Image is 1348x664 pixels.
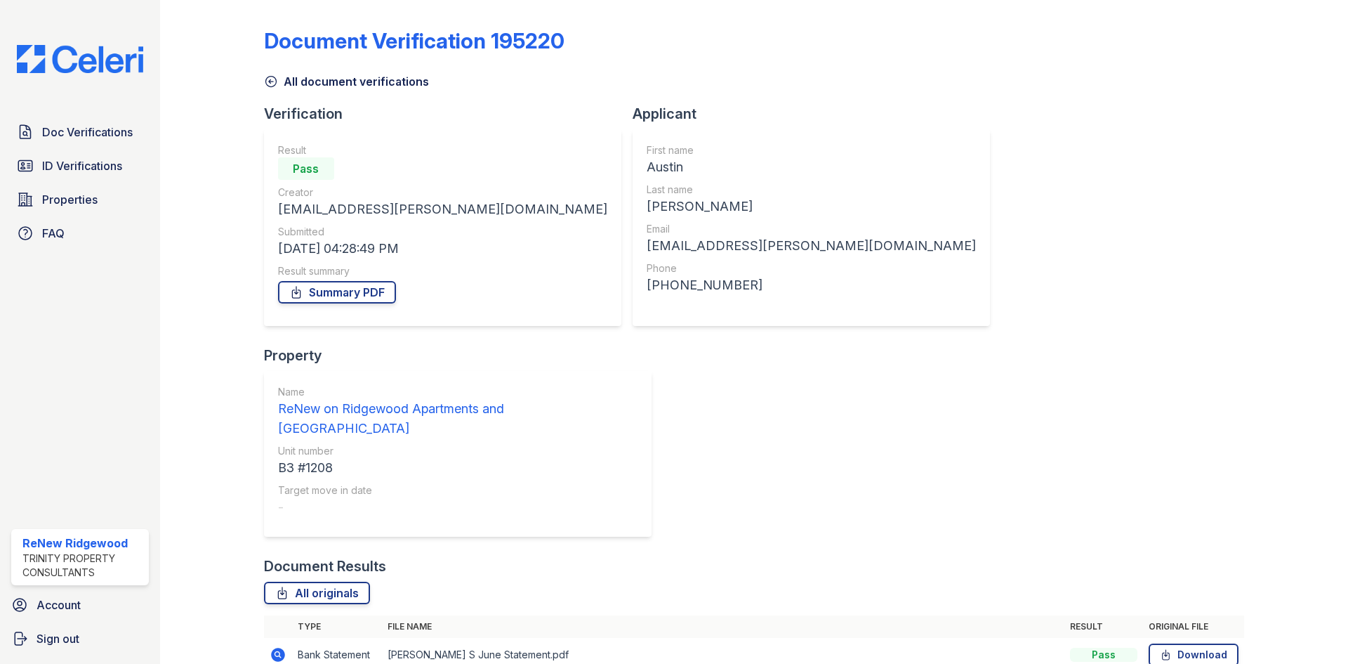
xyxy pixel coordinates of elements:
div: Trinity Property Consultants [22,552,143,580]
th: Result [1064,616,1143,638]
div: Result summary [278,264,607,278]
a: Doc Verifications [11,118,149,146]
span: Doc Verifications [42,124,133,141]
div: B3 #1208 [278,458,637,478]
a: All originals [264,582,370,604]
th: Type [292,616,382,638]
div: First name [647,143,976,157]
div: ReNew Ridgewood [22,535,143,552]
th: File name [382,616,1064,638]
img: CE_Logo_Blue-a8612792a0a2168367f1c8372b55b34899dd931a85d93a1a3d3e32e68fde9ad4.png [6,45,154,73]
div: [DATE] 04:28:49 PM [278,239,607,259]
div: Austin [647,157,976,177]
div: Creator [278,185,607,200]
a: FAQ [11,219,149,247]
div: Pass [1070,648,1137,662]
a: All document verifications [264,73,429,90]
div: Verification [264,104,633,124]
span: FAQ [42,225,65,242]
div: Document Verification 195220 [264,28,564,53]
span: Account [37,597,81,613]
div: Target move in date [278,483,637,497]
div: [EMAIL_ADDRESS][PERSON_NAME][DOMAIN_NAME] [647,236,976,256]
a: ID Verifications [11,152,149,180]
a: Name ReNew on Ridgewood Apartments and [GEOGRAPHIC_DATA] [278,385,637,438]
span: ID Verifications [42,157,122,174]
div: Document Results [264,556,386,576]
a: Account [6,591,154,619]
div: Pass [278,157,334,180]
div: Email [647,222,976,236]
div: Result [278,143,607,157]
a: Properties [11,185,149,214]
span: Sign out [37,630,79,647]
th: Original file [1143,616,1244,638]
div: Property [264,346,663,365]
div: ReNew on Ridgewood Apartments and [GEOGRAPHIC_DATA] [278,399,637,438]
a: Sign out [6,625,154,653]
div: Name [278,385,637,399]
div: [PERSON_NAME] [647,197,976,216]
a: Summary PDF [278,281,396,304]
div: Unit number [278,444,637,458]
div: Submitted [278,225,607,239]
span: Properties [42,191,98,208]
div: Applicant [633,104,1001,124]
div: Phone [647,261,976,275]
div: [EMAIL_ADDRESS][PERSON_NAME][DOMAIN_NAME] [278,200,607,219]
div: Last name [647,183,976,197]
div: [PHONE_NUMBER] [647,275,976,295]
div: - [278,497,637,517]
